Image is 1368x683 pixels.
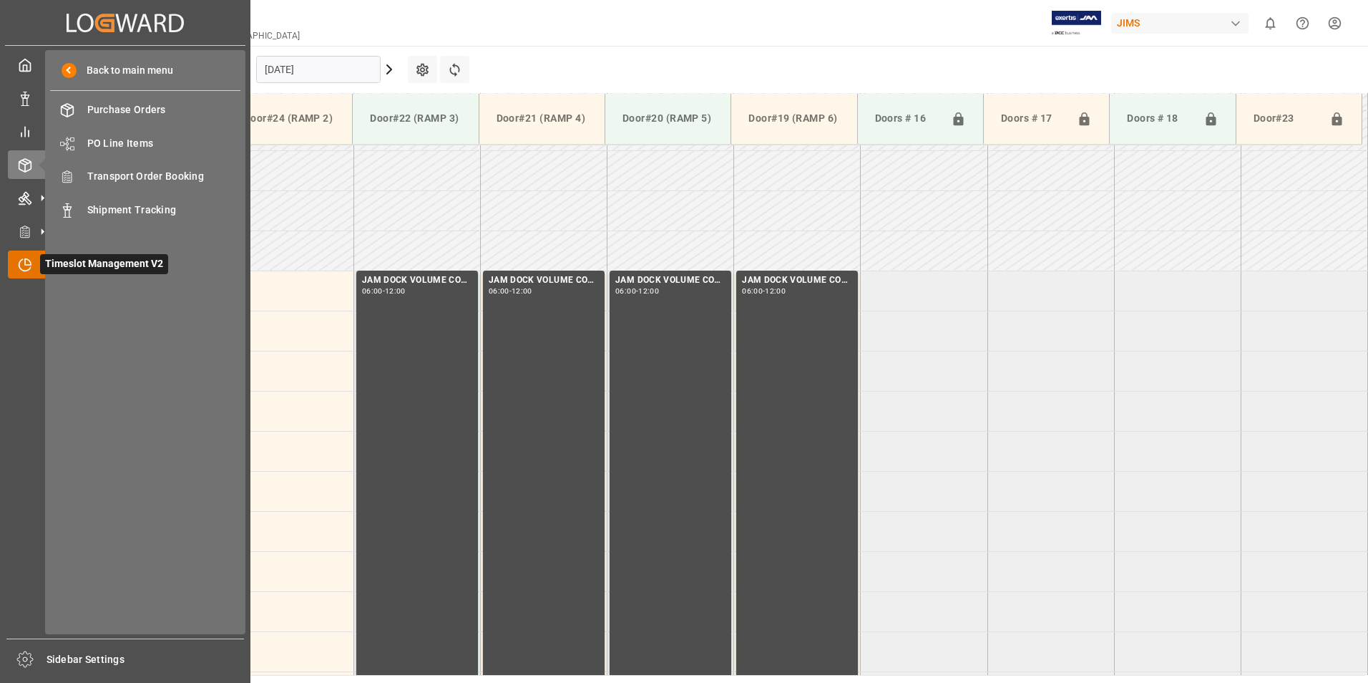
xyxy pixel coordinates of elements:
[8,251,243,278] a: Timeslot Management V2Timeslot Management V2
[50,195,240,223] a: Shipment Tracking
[87,203,241,218] span: Shipment Tracking
[615,288,636,294] div: 06:00
[1052,11,1101,36] img: Exertis%20JAM%20-%20Email%20Logo.jpg_1722504956.jpg
[638,288,659,294] div: 12:00
[491,105,593,132] div: Door#21 (RAMP 4)
[995,105,1071,132] div: Doors # 17
[77,63,173,78] span: Back to main menu
[489,273,599,288] div: JAM DOCK VOLUME CONTROL
[50,96,240,124] a: Purchase Orders
[8,84,243,112] a: Data Management
[1254,7,1286,39] button: show 0 new notifications
[87,102,241,117] span: Purchase Orders
[509,288,512,294] div: -
[364,105,466,132] div: Door#22 (RAMP 3)
[763,288,765,294] div: -
[50,129,240,157] a: PO Line Items
[50,163,240,190] a: Transport Order Booking
[512,288,532,294] div: 12:00
[636,288,638,294] div: -
[362,273,472,288] div: JAM DOCK VOLUME CONTROL
[617,105,719,132] div: Door#20 (RAMP 5)
[383,288,385,294] div: -
[742,273,852,288] div: JAM DOCK VOLUME CONTROL
[1111,13,1249,34] div: JIMS
[765,288,786,294] div: 12:00
[1121,105,1197,132] div: Doors # 18
[87,169,241,184] span: Transport Order Booking
[743,105,845,132] div: Door#19 (RAMP 6)
[362,288,383,294] div: 06:00
[1111,9,1254,37] button: JIMS
[869,105,945,132] div: Doors # 16
[615,273,725,288] div: JAM DOCK VOLUME CONTROL
[40,254,168,274] span: Timeslot Management V2
[1286,7,1319,39] button: Help Center
[385,288,406,294] div: 12:00
[489,288,509,294] div: 06:00
[256,56,381,83] input: DD.MM.YYYY
[87,136,241,151] span: PO Line Items
[8,51,243,79] a: My Cockpit
[238,105,341,132] div: Door#24 (RAMP 2)
[47,652,245,667] span: Sidebar Settings
[742,288,763,294] div: 06:00
[1248,105,1324,132] div: Door#23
